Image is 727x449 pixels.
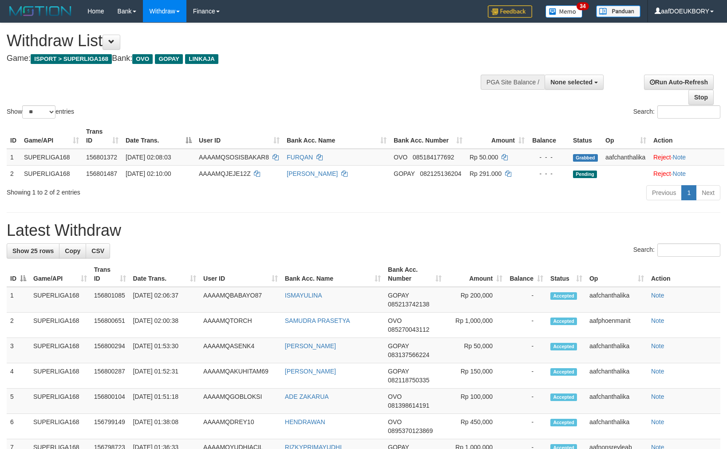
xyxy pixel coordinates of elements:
[445,338,506,363] td: Rp 50,000
[681,185,696,200] a: 1
[550,393,577,401] span: Accepted
[528,123,569,149] th: Balance
[550,79,593,86] span: None selected
[602,149,650,166] td: aafchanthalika
[200,389,281,414] td: AAAAMQGOBLOKSI
[388,393,402,400] span: OVO
[506,287,547,313] td: -
[31,54,112,64] span: ISPORT > SUPERLIGA168
[91,287,130,313] td: 156801085
[648,262,720,287] th: Action
[650,165,724,182] td: ·
[86,170,117,177] span: 156801487
[586,287,648,313] td: aafchanthalika
[653,170,671,177] a: Reject
[283,123,390,149] th: Bank Acc. Name: activate to sort column ascending
[420,170,461,177] span: Copy 082125136204 to clipboard
[199,154,269,161] span: AAAAMQSOSISBAKAR8
[388,342,409,350] span: GOPAY
[130,287,200,313] td: [DATE] 02:06:37
[86,154,117,161] span: 156801372
[285,317,350,324] a: SAMUDRA PRASETYA
[91,363,130,389] td: 156800287
[550,318,577,325] span: Accepted
[633,243,720,257] label: Search:
[7,4,74,18] img: MOTION_logo.png
[388,427,433,434] span: Copy 0895370123869 to clipboard
[650,123,724,149] th: Action
[287,154,313,161] a: FURQAN
[506,262,547,287] th: Balance: activate to sort column ascending
[673,154,686,161] a: Note
[550,419,577,426] span: Accepted
[586,414,648,439] td: aafchanthalika
[126,170,171,177] span: [DATE] 02:10:00
[30,363,91,389] td: SUPERLIGA168
[506,389,547,414] td: -
[547,262,586,287] th: Status: activate to sort column ascending
[83,123,122,149] th: Trans ID: activate to sort column ascending
[91,414,130,439] td: 156799149
[602,123,650,149] th: Op: activate to sort column ascending
[91,313,130,338] td: 156800651
[445,363,506,389] td: Rp 150,000
[586,313,648,338] td: aafphoenmanit
[130,414,200,439] td: [DATE] 01:38:08
[30,414,91,439] td: SUPERLIGA168
[688,90,714,105] a: Stop
[30,338,91,363] td: SUPERLIGA168
[200,414,281,439] td: AAAAMQDREY10
[388,326,429,333] span: Copy 085270043112 to clipboard
[586,389,648,414] td: aafchanthalika
[470,154,498,161] span: Rp 50.000
[285,393,329,400] a: ADE ZAKARUA
[394,170,415,177] span: GOPAY
[22,105,55,119] select: Showentries
[130,389,200,414] td: [DATE] 01:51:18
[388,301,429,308] span: Copy 085213742138 to clipboard
[285,342,336,350] a: [PERSON_NAME]
[126,154,171,161] span: [DATE] 02:08:03
[7,105,74,119] label: Show entries
[596,5,640,17] img: panduan.png
[445,262,506,287] th: Amount: activate to sort column ascending
[651,418,664,425] a: Note
[445,313,506,338] td: Rp 1,000,000
[285,292,322,299] a: ISMAYULINA
[91,262,130,287] th: Trans ID: activate to sort column ascending
[388,368,409,375] span: GOPAY
[506,414,547,439] td: -
[651,342,664,350] a: Note
[91,338,130,363] td: 156800294
[287,170,338,177] a: [PERSON_NAME]
[285,368,336,375] a: [PERSON_NAME]
[384,262,445,287] th: Bank Acc. Number: activate to sort column ascending
[646,185,682,200] a: Previous
[650,149,724,166] td: ·
[7,338,30,363] td: 3
[7,363,30,389] td: 4
[199,170,251,177] span: AAAAMQJEJE12Z
[91,247,104,254] span: CSV
[577,2,589,10] span: 34
[651,393,664,400] a: Note
[550,343,577,350] span: Accepted
[506,363,547,389] td: -
[30,262,91,287] th: Game/API: activate to sort column ascending
[59,243,86,258] a: Copy
[130,363,200,389] td: [DATE] 01:52:31
[644,75,714,90] a: Run Auto-Refresh
[586,262,648,287] th: Op: activate to sort column ascending
[550,292,577,300] span: Accepted
[7,262,30,287] th: ID: activate to sort column descending
[30,313,91,338] td: SUPERLIGA168
[445,389,506,414] td: Rp 100,000
[445,414,506,439] td: Rp 450,000
[470,170,502,177] span: Rp 291.000
[200,338,281,363] td: AAAAMQASENK4
[7,389,30,414] td: 5
[91,389,130,414] td: 156800104
[20,165,83,182] td: SUPERLIGA168
[481,75,545,90] div: PGA Site Balance /
[506,313,547,338] td: -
